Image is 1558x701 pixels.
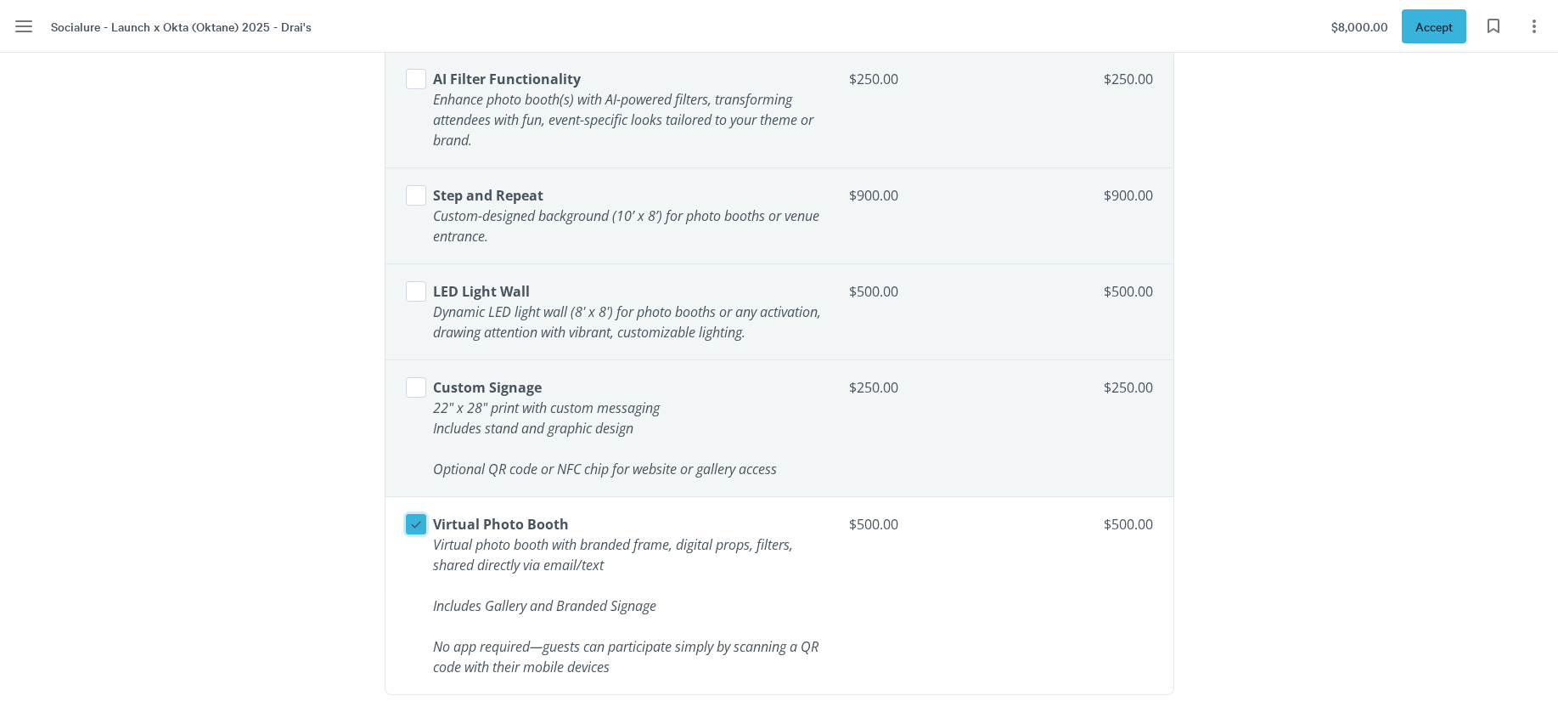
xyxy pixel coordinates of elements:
span: Socialure - Launch x Okta (Oktane) 2025 - Drai's [51,17,312,36]
span: $250.00 [849,374,972,401]
span: Virtual photo booth with branded frame, digital props, filters, shared directly via email/text [433,535,796,574]
span: Virtual Photo Booth [433,515,569,534]
span: $250.00 [849,65,972,93]
span: $900.00 [849,182,972,209]
button: Menu [7,9,41,43]
span: 22" x 28" print with custom messaging [433,399,660,417]
span: AI Filter Functionality [433,70,581,88]
span: $250.00 [1104,378,1153,397]
span: $500.00 [1104,515,1153,534]
span: Includes Gallery and Branded Signage [433,596,656,615]
p: ​ [433,514,822,575]
span: LED Light Wall [433,282,530,301]
span: $500.00 [849,511,972,538]
span: Accept [1415,17,1453,36]
span: Custom-designed background (10’ x 8’) for photo booths or venue entrance. [433,206,823,246]
span: Custom Signage [433,378,542,397]
span: Optional QR code or NFC chip for website or gallery access [433,460,777,478]
span: $500.00 [849,278,972,305]
span: $500.00 [1104,282,1153,301]
button: Page options [1517,9,1551,43]
span: Includes stand and graphic design [433,419,633,438]
button: Accept [1402,9,1466,43]
span: Enhance photo booth(s) with AI-powered filters, transforming attendees with fun, event-specific l... [433,90,817,150]
span: $250.00 [1104,70,1153,88]
span: $8,000.00 [1331,17,1388,36]
span: No app required—guests can participate simply by scanning a QR code with their mobile devices [433,637,822,676]
span: Dynamic LED light wall (8' x 8') for photo booths or any activation, drawing attention with vibra... [433,302,824,342]
span: Step and Repeat [433,186,543,205]
span: $900.00 [1104,186,1153,205]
